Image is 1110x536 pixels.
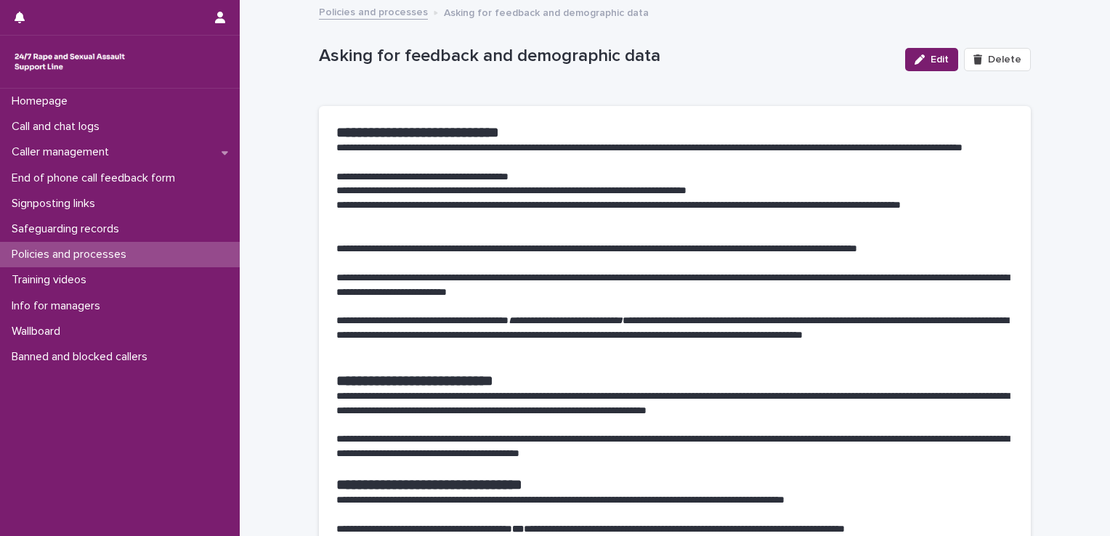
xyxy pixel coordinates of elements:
[6,273,98,287] p: Training videos
[6,120,111,134] p: Call and chat logs
[905,48,958,71] button: Edit
[12,47,128,76] img: rhQMoQhaT3yELyF149Cw
[6,325,72,338] p: Wallboard
[6,222,131,236] p: Safeguarding records
[444,4,649,20] p: Asking for feedback and demographic data
[6,248,138,261] p: Policies and processes
[6,171,187,185] p: End of phone call feedback form
[319,3,428,20] a: Policies and processes
[6,94,79,108] p: Homepage
[319,46,894,67] p: Asking for feedback and demographic data
[964,48,1031,71] button: Delete
[931,54,949,65] span: Edit
[6,197,107,211] p: Signposting links
[6,350,159,364] p: Banned and blocked callers
[6,145,121,159] p: Caller management
[988,54,1021,65] span: Delete
[6,299,112,313] p: Info for managers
